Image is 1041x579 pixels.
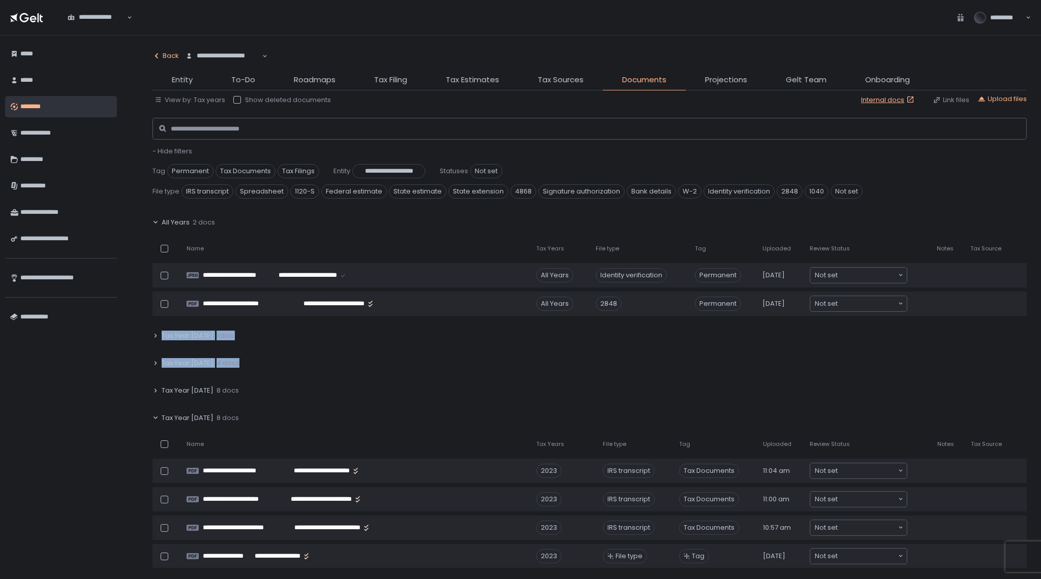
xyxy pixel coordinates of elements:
[762,271,785,280] span: [DATE]
[294,74,335,86] span: Roadmaps
[763,552,785,561] span: [DATE]
[977,94,1027,104] button: Upload files
[278,164,319,178] span: Tax Filings
[536,549,562,563] div: 2023
[162,359,213,368] span: Tax Year [DATE]
[838,494,897,504] input: Search for option
[970,245,1001,252] span: Tax Source
[810,440,850,448] span: Review Status
[810,296,907,311] div: Search for option
[679,440,690,448] span: Tag
[603,492,655,506] div: IRS transcript
[762,299,785,308] span: [DATE]
[831,184,863,199] span: Not set
[152,51,179,60] div: Back
[152,146,192,156] span: - Hide filters
[536,245,564,252] span: Tax Years
[162,218,190,227] span: All Years
[181,184,233,199] span: IRS transcript
[603,464,655,478] div: IRS transcript
[389,184,446,199] span: State estimate
[217,359,239,368] span: 4 docs
[695,268,741,282] span: Permanent
[815,523,838,533] span: Not set
[536,492,562,506] div: 2023
[937,440,954,448] span: Notes
[538,184,625,199] span: Signature authorization
[695,297,741,311] span: Permanent
[217,386,239,395] span: 8 docs
[152,46,179,66] button: Back
[186,60,261,71] input: Search for option
[162,331,213,340] span: Tax Year [DATE]
[61,7,132,28] div: Search for option
[448,184,508,199] span: State extension
[838,299,897,309] input: Search for option
[838,551,897,561] input: Search for option
[290,184,319,199] span: 1120-S
[217,413,239,423] span: 8 docs
[217,331,233,340] span: 1 doc
[838,523,897,533] input: Search for option
[861,95,916,105] a: Internal docs
[235,184,288,199] span: Spreadsheet
[440,167,468,176] span: Statuses
[933,95,969,105] button: Link files
[763,495,789,504] span: 11:00 am
[446,74,499,86] span: Tax Estimates
[231,74,255,86] span: To-Do
[815,494,838,504] span: Not set
[815,466,838,476] span: Not set
[333,167,350,176] span: Entity
[627,184,676,199] span: Bank details
[603,440,626,448] span: File type
[805,184,829,199] span: 1040
[162,413,213,423] span: Tax Year [DATE]
[810,268,907,283] div: Search for option
[810,463,907,478] div: Search for option
[838,270,897,280] input: Search for option
[187,245,204,252] span: Name
[538,74,584,86] span: Tax Sources
[510,184,536,199] span: 4868
[695,245,706,252] span: Tag
[679,492,739,506] span: Tax Documents
[622,74,666,86] span: Documents
[865,74,910,86] span: Onboarding
[216,164,275,178] span: Tax Documents
[937,245,954,252] span: Notes
[703,184,775,199] span: Identity verification
[187,440,204,448] span: Name
[810,245,850,252] span: Review Status
[838,466,897,476] input: Search for option
[971,440,1002,448] span: Tax Source
[470,164,502,178] span: Not set
[155,95,225,105] button: View by: Tax years
[810,520,907,535] div: Search for option
[152,147,192,156] button: - Hide filters
[152,167,165,176] span: Tag
[374,74,407,86] span: Tax Filing
[536,268,573,282] div: All Years
[536,464,562,478] div: 2023
[596,297,622,311] div: 2848
[786,74,826,86] span: Gelt Team
[762,245,791,252] span: Uploaded
[810,549,907,564] div: Search for option
[692,552,705,561] span: Tag
[616,552,642,561] span: File type
[815,270,838,280] span: Not set
[777,184,803,199] span: 2848
[162,386,213,395] span: Tax Year [DATE]
[705,74,747,86] span: Projections
[152,187,179,196] span: File type
[596,268,667,282] div: Identity verification
[193,218,215,227] span: 2 docs
[68,22,126,32] input: Search for option
[167,164,213,178] span: Permanent
[763,466,790,475] span: 11:04 am
[678,184,701,199] span: W-2
[679,521,739,535] span: Tax Documents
